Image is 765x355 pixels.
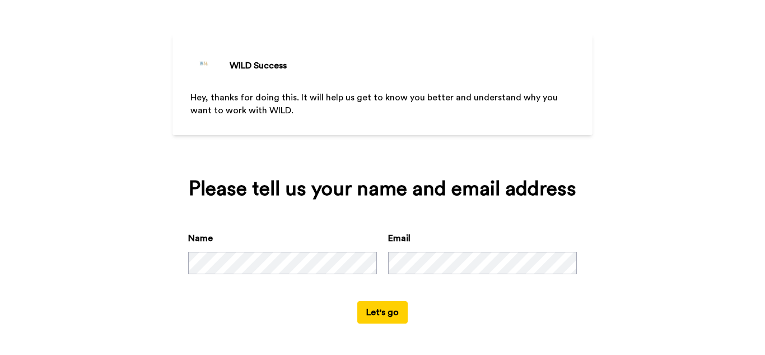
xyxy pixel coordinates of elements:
label: Email [388,232,411,245]
label: Name [188,232,213,245]
button: Let's go [357,301,408,324]
span: Hey, thanks for doing this. It will help us get to know you better and understand why you want to... [190,93,560,115]
div: WILD Success [230,59,287,72]
div: Please tell us your name and email address [188,178,577,200]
